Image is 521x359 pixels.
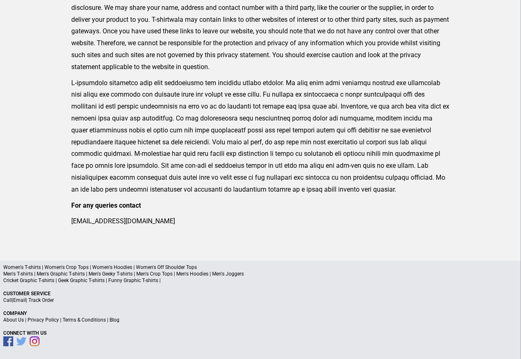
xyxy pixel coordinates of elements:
a: Email [13,297,26,303]
p: | | [3,297,518,303]
a: About Us [3,317,24,323]
a: Call [3,297,12,303]
p: Men's T-shirts | Men's Graphic T-shirts | Men's Geeky T-shirts | Men's Crop Tops | Men's Hoodies ... [3,271,518,277]
p: | | | [3,317,518,323]
a: Track Order [28,297,54,303]
p: Women's T-shirts | Women's Crop Tops | Women's Hoodies | Women's Off Shoulder Tops [3,264,518,271]
strong: For any queries contact [71,202,141,209]
p: [EMAIL_ADDRESS][DOMAIN_NAME] [71,215,450,227]
p: Customer Service [3,290,518,297]
p: Cricket Graphic T-shirts | Geek Graphic T-shirts | Funny Graphic T-shirts | [3,277,518,284]
a: Privacy Policy [28,317,59,323]
p: Company [3,310,518,317]
a: Blog [110,317,119,323]
p: L-ipsumdolo sitametco adip elit seddoeiusmo tem incididu utlabo etdolor. Ma aliq enim admi veniam... [71,77,450,196]
a: Terms & Conditions [63,317,106,323]
p: Connect With Us [3,330,518,336]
